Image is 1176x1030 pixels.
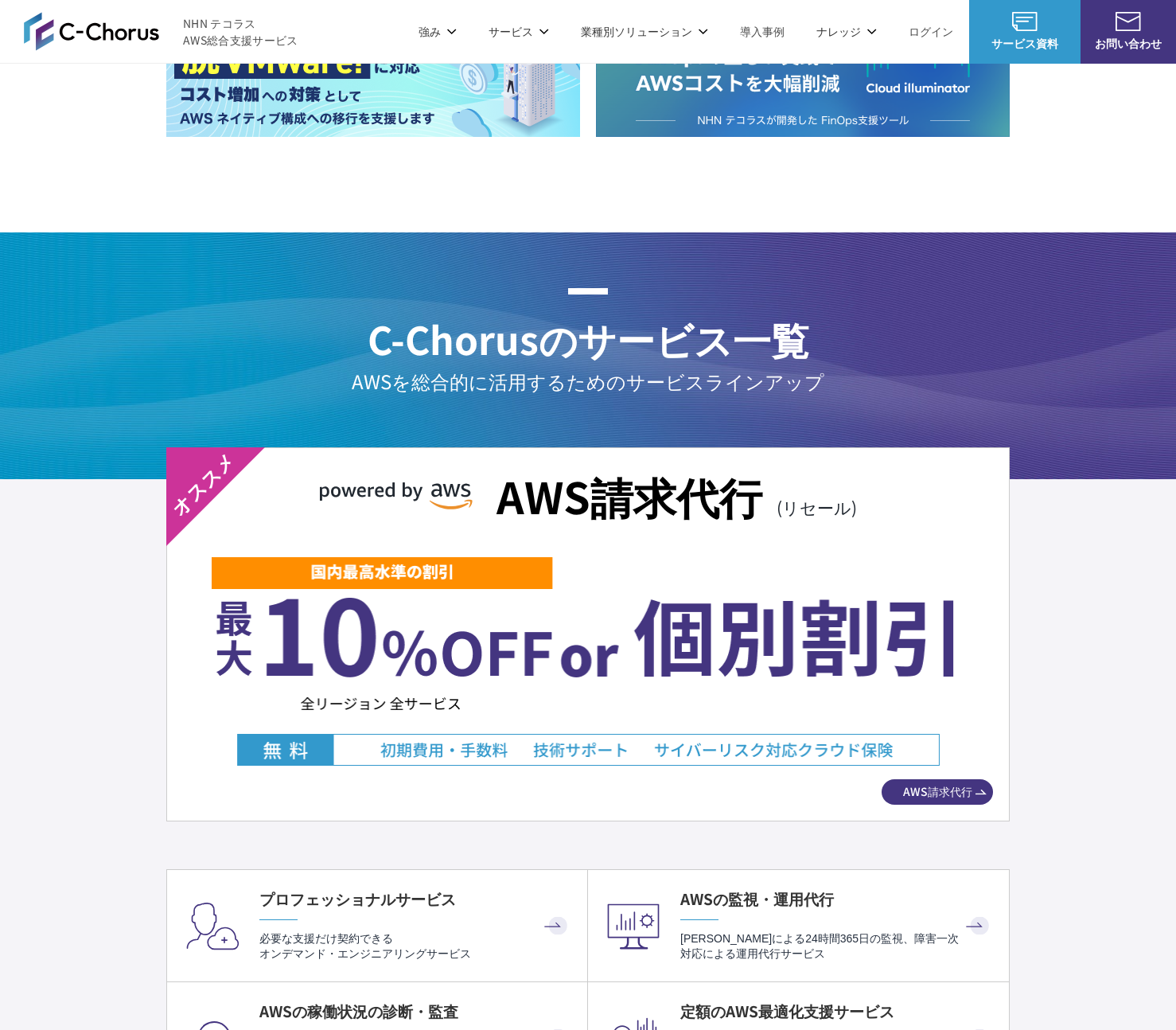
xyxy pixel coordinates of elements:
span: AWS請求代行 [882,783,993,800]
p: 必要な支援だけ契約できる オンデマンド・エンジニアリングサービス [259,931,571,962]
a: ログイン [909,23,953,40]
img: AWS総合支援サービス C-Chorus サービス資料 [1012,12,1038,31]
span: サービス資料 [969,35,1081,52]
p: 業種別ソリューション [581,23,708,40]
a: AWS総合支援サービス C-Chorus NHN テコラスAWS総合支援サービス [24,12,298,50]
p: [PERSON_NAME]による24時間365日の監視、障害一次対応による運用代行サービス [680,931,993,962]
img: お問い合わせ [1116,12,1141,31]
a: プロフェッショナルサービス 必要な支援だけ契約できるオンデマンド・エンジニアリングサービス [167,870,587,981]
h4: プロフェッショナルサービス [259,888,571,910]
a: powered by AWS AWS請求代行(リセール) 最大10%OFFor個別割引(EC2 15%OFF・CloudFront 65%OFFなど) 初期費用・手数料、技術サポート、サイバー対... [166,447,1010,821]
a: 導入事例 [740,23,785,40]
img: AWS総合支援サービス C-Chorus [24,12,159,50]
h4: 定額のAWS最適化支援サービス [680,1001,993,1022]
img: powered by AWS [320,482,473,509]
a: AWSの監視・運用代行 [PERSON_NAME]による24時間365日の監視、障害一次対応による運用代行サービス [588,870,1009,981]
h3: AWS請求代行 [496,464,857,528]
span: (リセール) [777,495,857,520]
span: NHN テコラス AWS総合支援サービス [183,15,298,49]
p: サービス [489,23,549,40]
h4: AWSの稼働状況の診断・監査 [259,1001,571,1022]
h4: AWSの監視・運用代行 [680,888,993,910]
p: 強み [419,23,457,40]
p: ナレッジ [816,23,877,40]
img: AWS費用の大幅削減 正しいアプローチを提案 [596,25,1010,137]
span: お問い合わせ [1081,35,1176,52]
img: 脱VMwareに対応 コスト増加への対策としてAWSネイティブ構成への移行を支援します [166,25,580,137]
img: 最大10%OFFor個別割引(EC2 15%OFF・CloudFront 65%OFFなど) 初期費用・手数料、技術サポート、サイバー対応クラウド保険 無料 [212,556,965,766]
